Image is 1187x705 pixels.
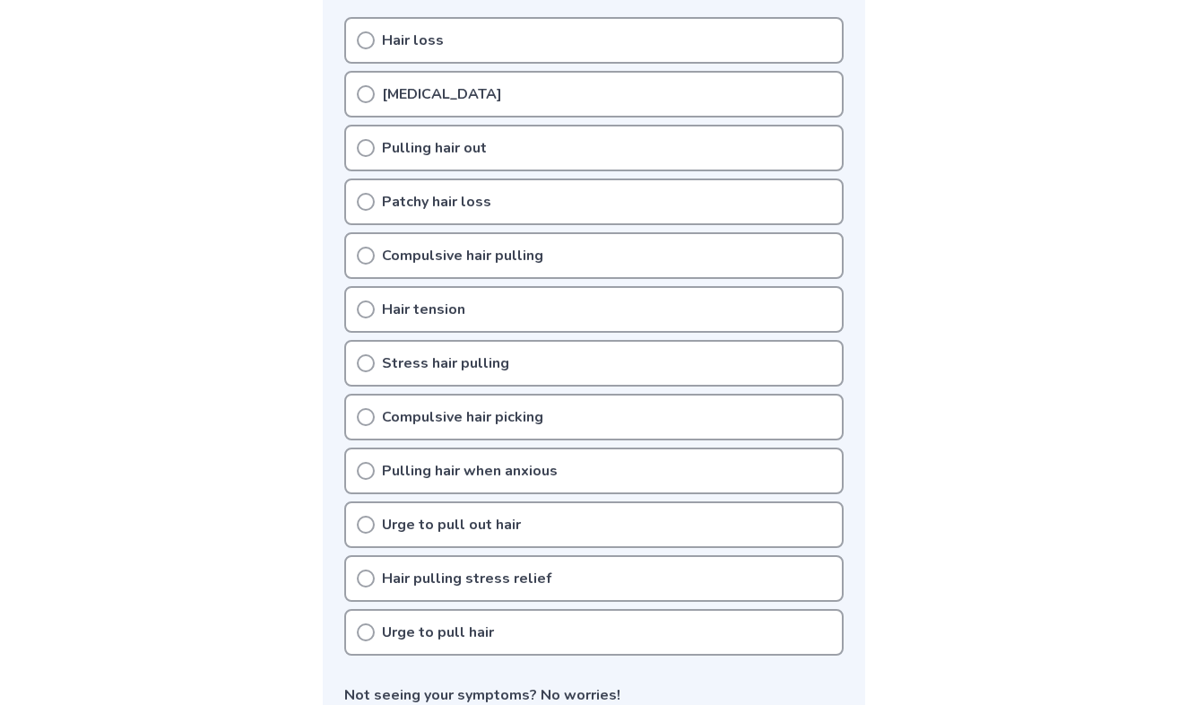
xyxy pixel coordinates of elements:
p: Urge to pull out hair [382,514,521,535]
p: Hair loss [382,30,444,51]
p: Stress hair pulling [382,352,509,374]
p: [MEDICAL_DATA] [382,83,502,105]
p: Compulsive hair picking [382,406,543,428]
p: Urge to pull hair [382,622,494,643]
p: Hair tension [382,299,465,320]
p: Pulling hair out [382,137,487,159]
p: Compulsive hair pulling [382,245,543,266]
p: Pulling hair when anxious [382,460,558,482]
p: Patchy hair loss [382,191,491,213]
p: Hair pulling stress relief [382,568,551,589]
